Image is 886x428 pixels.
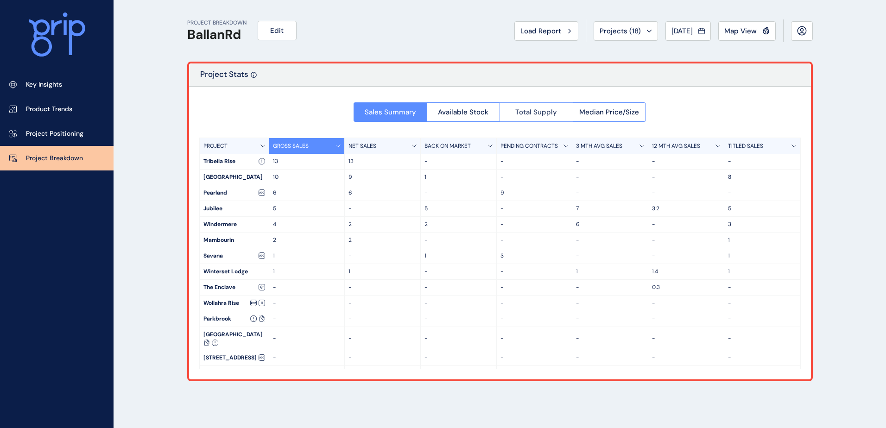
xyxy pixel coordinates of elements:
[273,315,341,323] p: -
[424,315,493,323] p: -
[652,334,720,342] p: -
[576,205,644,213] p: 7
[203,142,228,150] p: PROJECT
[26,154,83,163] p: Project Breakdown
[424,283,493,291] p: -
[200,69,248,86] p: Project Stats
[728,220,797,228] p: 3
[500,220,569,228] p: -
[576,315,644,323] p: -
[576,236,644,244] p: -
[348,315,417,323] p: -
[348,189,417,197] p: 6
[728,236,797,244] p: 1
[424,220,493,228] p: 2
[576,299,644,307] p: -
[427,102,500,122] button: Available Stock
[200,154,269,169] div: Tribella Rise
[424,334,493,342] p: -
[728,354,797,362] p: -
[348,283,417,291] p: -
[273,205,341,213] p: 5
[273,220,341,228] p: 4
[652,157,720,165] p: -
[728,315,797,323] p: -
[200,280,269,295] div: The Enclave
[652,283,720,291] p: 0.3
[438,107,488,117] span: Available Stock
[273,354,341,362] p: -
[728,252,797,260] p: 1
[348,334,417,342] p: -
[728,268,797,276] p: 1
[500,102,573,122] button: Total Supply
[200,248,269,264] div: Savana
[424,236,493,244] p: -
[348,252,417,260] p: -
[348,205,417,213] p: -
[728,334,797,342] p: -
[348,157,417,165] p: 13
[500,354,569,362] p: -
[200,350,269,365] div: [STREET_ADDRESS]
[579,107,639,117] span: Median Price/Size
[728,205,797,213] p: 5
[652,189,720,197] p: -
[652,236,720,244] p: -
[652,142,700,150] p: 12 MTH AVG SALES
[576,334,644,342] p: -
[26,129,83,138] p: Project Positioning
[576,142,622,150] p: 3 MTH AVG SALES
[514,21,578,41] button: Load Report
[594,21,658,41] button: Projects (18)
[652,220,720,228] p: -
[576,173,644,181] p: -
[424,354,493,362] p: -
[576,354,644,362] p: -
[500,334,569,342] p: -
[500,189,569,197] p: 9
[273,173,341,181] p: 10
[576,268,644,276] p: 1
[200,264,269,279] div: Winterset Lodge
[500,315,569,323] p: -
[424,268,493,276] p: -
[200,201,269,216] div: Jubilee
[652,354,720,362] p: -
[354,102,427,122] button: Sales Summary
[424,252,493,260] p: 1
[258,21,297,40] button: Edit
[576,189,644,197] p: -
[424,205,493,213] p: 5
[652,268,720,276] p: 1.4
[500,299,569,307] p: -
[500,236,569,244] p: -
[187,19,247,27] p: PROJECT BREAKDOWN
[200,296,269,311] div: Wollahra Rise
[348,220,417,228] p: 2
[26,80,62,89] p: Key Insights
[270,26,284,35] span: Edit
[273,252,341,260] p: 1
[728,173,797,181] p: 8
[348,236,417,244] p: 2
[187,27,247,43] h1: BallanRd
[348,173,417,181] p: 9
[273,334,341,342] p: -
[365,107,416,117] span: Sales Summary
[718,21,776,41] button: Map View
[665,21,711,41] button: [DATE]
[652,252,720,260] p: -
[500,205,569,213] p: -
[424,299,493,307] p: -
[652,205,720,213] p: 3.2
[500,142,558,150] p: PENDING CONTRACTS
[273,157,341,165] p: 13
[273,268,341,276] p: 1
[520,26,561,36] span: Load Report
[576,283,644,291] p: -
[348,142,376,150] p: NET SALES
[728,189,797,197] p: -
[424,189,493,197] p: -
[671,26,693,36] span: [DATE]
